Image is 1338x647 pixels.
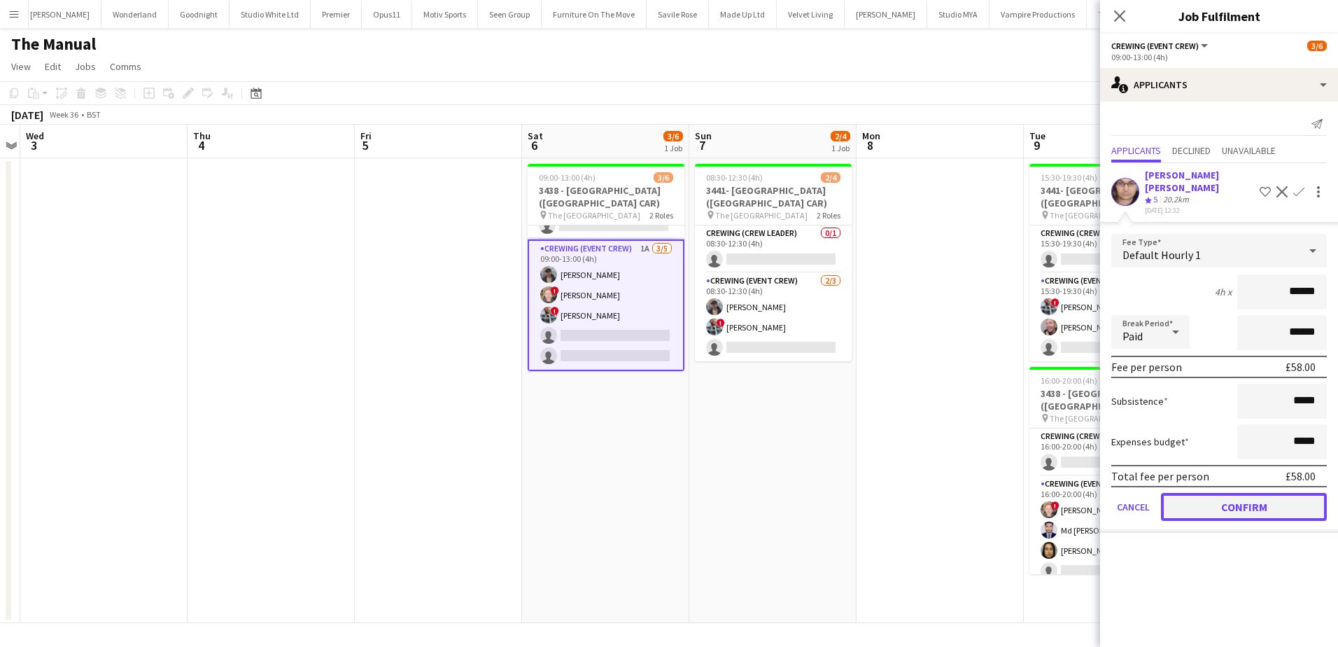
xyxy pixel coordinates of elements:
[1111,395,1168,408] label: Subsistence
[1122,248,1201,262] span: Default Hourly 1
[777,1,845,28] button: Velvet Living
[551,307,559,315] span: !
[6,57,36,76] a: View
[1029,130,1045,142] span: Tue
[1100,7,1338,25] h3: Job Fulfilment
[528,164,684,371] app-job-card: 09:00-13:00 (4h)3/63438 - [GEOGRAPHIC_DATA] ([GEOGRAPHIC_DATA] CAR) The [GEOGRAPHIC_DATA]2 RolesC...
[717,319,725,327] span: !
[715,210,808,221] span: The [GEOGRAPHIC_DATA]
[1050,413,1142,424] span: The [GEOGRAPHIC_DATA]
[1215,286,1232,298] div: 4h x
[649,210,673,221] span: 2 Roles
[104,57,147,76] a: Comms
[1161,493,1327,521] button: Confirm
[193,130,211,142] span: Thu
[1153,194,1157,204] span: 5
[695,225,852,273] app-card-role: Crewing (Crew Leader)0/108:30-12:30 (4h)
[927,1,990,28] button: Studio MYA
[87,109,101,120] div: BST
[1111,52,1327,62] div: 09:00-13:00 (4h)
[191,137,211,153] span: 4
[693,137,712,153] span: 7
[1111,469,1209,483] div: Total fee per person
[551,286,559,295] span: !
[821,172,840,183] span: 2/4
[1307,41,1327,51] span: 3/6
[19,1,101,28] button: [PERSON_NAME]
[1160,194,1192,206] div: 20.2km
[1111,360,1182,374] div: Fee per person
[1051,298,1059,307] span: !
[528,130,543,142] span: Sat
[69,57,101,76] a: Jobs
[542,1,647,28] button: Furniture On The Move
[695,164,852,361] app-job-card: 08:30-12:30 (4h)2/43441- [GEOGRAPHIC_DATA] ([GEOGRAPHIC_DATA] CAR) The [GEOGRAPHIC_DATA]2 RolesCr...
[663,131,683,141] span: 3/6
[695,130,712,142] span: Sun
[664,143,682,153] div: 1 Job
[110,60,141,73] span: Comms
[1029,476,1186,605] app-card-role: Crewing (Event Crew)3A3/516:00-20:00 (4h)![PERSON_NAME]Md [PERSON_NAME][PERSON_NAME]
[1041,375,1097,386] span: 16:00-20:00 (4h)
[101,1,169,28] button: Wonderland
[24,137,44,153] span: 3
[1029,273,1186,361] app-card-role: Crewing (Event Crew)5A2/315:30-19:30 (4h)![PERSON_NAME][PERSON_NAME]
[311,1,362,28] button: Premier
[1029,387,1186,412] h3: 3438 - [GEOGRAPHIC_DATA] ([GEOGRAPHIC_DATA] CAR)
[46,109,81,120] span: Week 36
[1041,172,1097,183] span: 15:30-19:30 (4h)
[39,57,66,76] a: Edit
[169,1,230,28] button: Goodnight
[1051,501,1059,510] span: !
[990,1,1087,28] button: Vampire Productions
[1145,169,1254,194] div: [PERSON_NAME] [PERSON_NAME]
[26,130,44,142] span: Wed
[695,273,852,361] app-card-role: Crewing (Event Crew)2/308:30-12:30 (4h)[PERSON_NAME]![PERSON_NAME]
[706,172,763,183] span: 08:30-12:30 (4h)
[862,130,880,142] span: Mon
[709,1,777,28] button: Made Up Ltd
[230,1,311,28] button: Studio White Ltd
[1029,225,1186,273] app-card-role: Crewing (Crew Leader)0/115:30-19:30 (4h)
[1029,367,1186,574] app-job-card: 16:00-20:00 (4h)3/63438 - [GEOGRAPHIC_DATA] ([GEOGRAPHIC_DATA] CAR) The [GEOGRAPHIC_DATA]2 RolesC...
[654,172,673,183] span: 3/6
[548,210,640,221] span: The [GEOGRAPHIC_DATA]
[1029,184,1186,209] h3: 3441- [GEOGRAPHIC_DATA] ([GEOGRAPHIC_DATA] CAR)
[75,60,96,73] span: Jobs
[695,184,852,209] h3: 3441- [GEOGRAPHIC_DATA] ([GEOGRAPHIC_DATA] CAR)
[1172,146,1211,155] span: Declined
[1122,329,1143,343] span: Paid
[1100,68,1338,102] div: Applicants
[1111,436,1189,448] label: Expenses budget
[1029,164,1186,361] app-job-card: 15:30-19:30 (4h)2/43441- [GEOGRAPHIC_DATA] ([GEOGRAPHIC_DATA] CAR) The [GEOGRAPHIC_DATA]2 RolesCr...
[358,137,372,153] span: 5
[11,34,96,55] h1: The Manual
[845,1,927,28] button: [PERSON_NAME]
[817,210,840,221] span: 2 Roles
[1027,137,1045,153] span: 9
[1111,146,1161,155] span: Applicants
[539,172,596,183] span: 09:00-13:00 (4h)
[360,130,372,142] span: Fri
[1087,1,1197,28] button: Tyser & [PERSON_NAME]
[362,1,412,28] button: Opus11
[647,1,709,28] button: Savile Rose
[526,137,543,153] span: 6
[1111,41,1210,51] button: Crewing (Event Crew)
[528,184,684,209] h3: 3438 - [GEOGRAPHIC_DATA] ([GEOGRAPHIC_DATA] CAR)
[831,143,850,153] div: 1 Job
[11,108,43,122] div: [DATE]
[860,137,880,153] span: 8
[1286,360,1316,374] div: £58.00
[45,60,61,73] span: Edit
[11,60,31,73] span: View
[1222,146,1276,155] span: Unavailable
[1286,469,1316,483] div: £58.00
[528,239,684,371] app-card-role: Crewing (Event Crew)1A3/509:00-13:00 (4h)[PERSON_NAME]![PERSON_NAME]![PERSON_NAME]
[1111,493,1155,521] button: Cancel
[1050,210,1142,221] span: The [GEOGRAPHIC_DATA]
